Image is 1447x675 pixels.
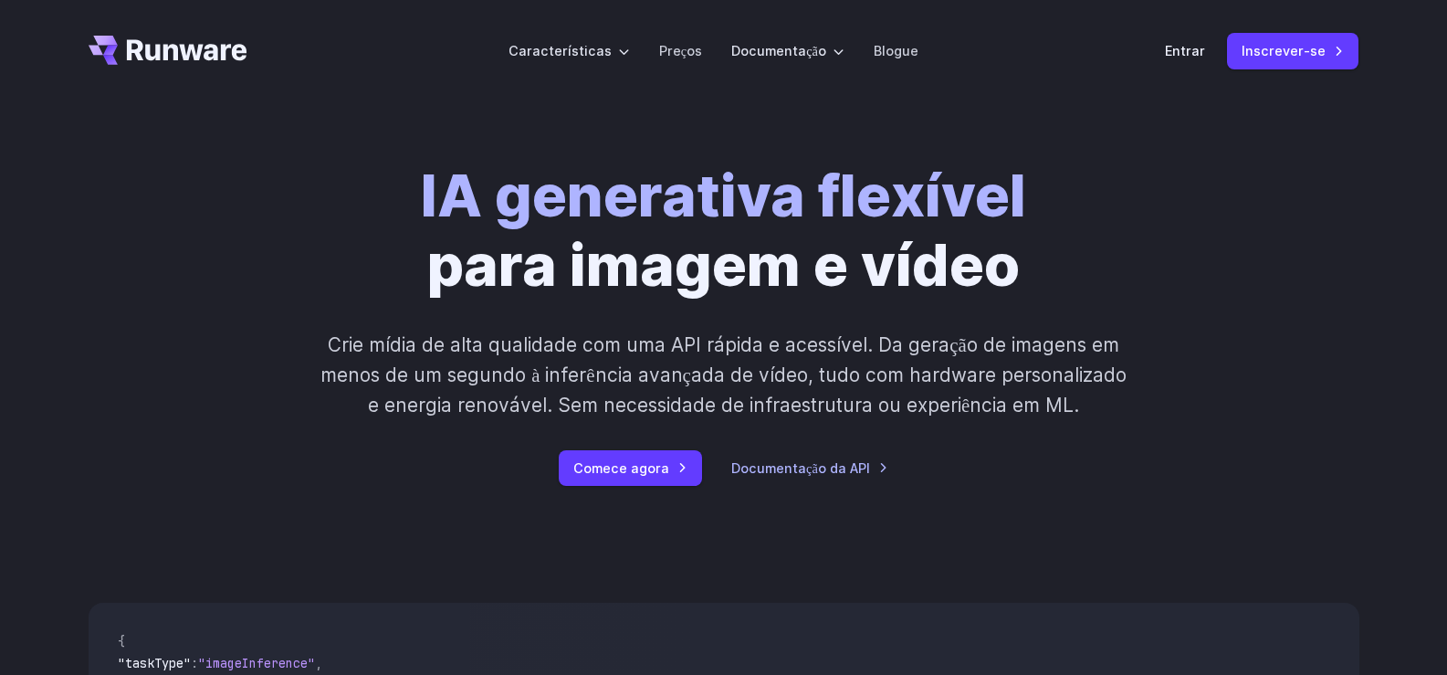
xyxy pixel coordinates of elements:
[731,43,826,58] font: Documentação
[198,655,315,671] span: "imageInference"
[731,458,888,479] a: Documentação da API
[1242,43,1326,58] font: Inscrever-se
[1165,43,1205,58] font: Entrar
[118,633,125,649] span: {
[421,160,1026,230] font: IA generativa flexível
[874,40,918,61] a: Blogue
[731,460,870,476] font: Documentação da API
[1227,33,1358,69] a: Inscrever-se
[191,655,198,671] span: :
[89,36,247,65] a: Vá para /
[1165,40,1205,61] a: Entrar
[559,450,702,486] a: Comece agora
[659,43,702,58] font: Preços
[315,655,322,671] span: ,
[118,655,191,671] span: "taskType"
[874,43,918,58] font: Blogue
[509,43,612,58] font: Características
[659,40,702,61] a: Preços
[427,229,1020,300] font: para imagem e vídeo
[573,460,669,476] font: Comece agora
[320,333,1127,417] font: Crie mídia de alta qualidade com uma API rápida e acessível. Da geração de imagens em menos de um...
